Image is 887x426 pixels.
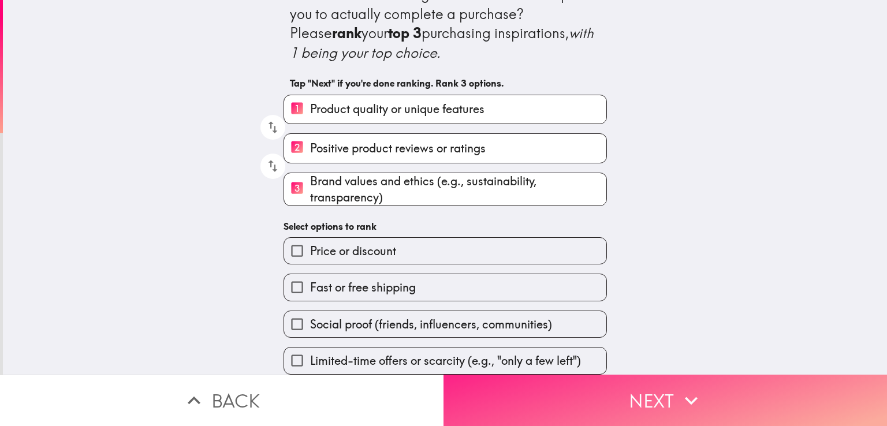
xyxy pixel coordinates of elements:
span: Limited-time offers or scarcity (e.g., "only a few left") [310,353,581,369]
b: rank [332,24,361,42]
h6: Select options to rank [284,220,607,233]
h6: Tap "Next" if you're done ranking. Rank 3 options. [290,77,601,89]
span: Brand values and ethics (e.g., sustainability, transparency) [310,173,606,205]
span: Fast or free shipping [310,279,416,296]
button: 1Product quality or unique features [284,95,606,124]
span: Price or discount [310,243,396,259]
button: Social proof (friends, influencers, communities) [284,311,606,337]
b: top 3 [388,24,422,42]
span: Product quality or unique features [310,101,485,117]
button: Limited-time offers or scarcity (e.g., "only a few left") [284,347,606,373]
button: 3Brand values and ethics (e.g., sustainability, transparency) [284,173,606,205]
button: 2Positive product reviews or ratings [284,134,606,162]
span: Positive product reviews or ratings [310,140,486,156]
button: Fast or free shipping [284,274,606,300]
button: Price or discount [284,238,606,264]
button: Next [443,375,887,426]
span: Social proof (friends, influencers, communities) [310,316,552,332]
i: with 1 being your top choice. [290,24,597,61]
